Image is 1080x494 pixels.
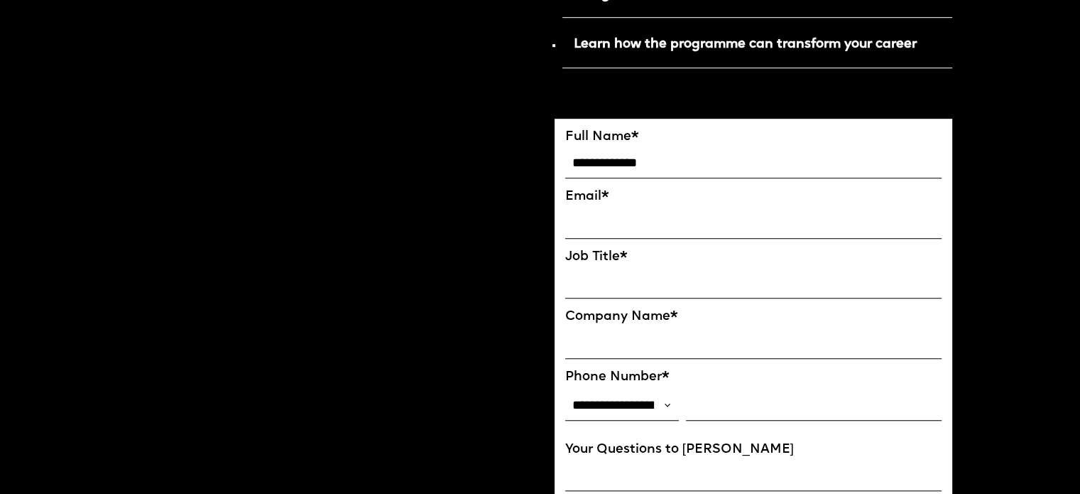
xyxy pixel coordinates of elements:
[574,38,917,51] strong: Learn how the programme can transform your career
[565,442,942,458] label: Your Questions to [PERSON_NAME]
[565,309,942,325] label: Company Name
[565,249,942,265] label: Job Title
[565,370,942,385] label: Phone Number
[565,129,942,145] label: Full Name
[565,189,942,205] label: Email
